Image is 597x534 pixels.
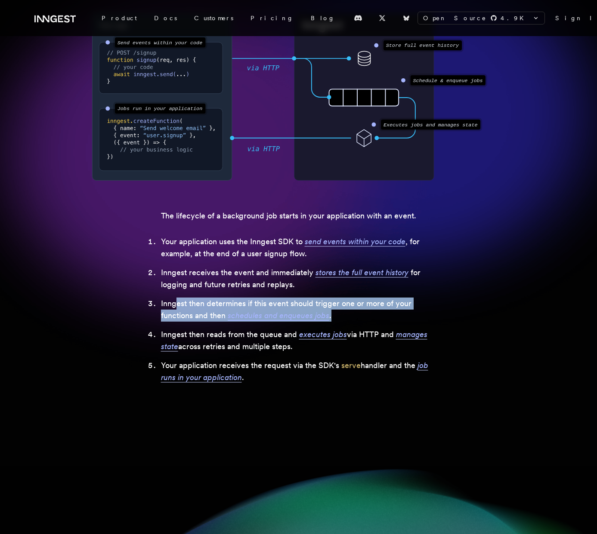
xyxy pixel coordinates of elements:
[305,237,405,246] span: send events within your code
[397,11,416,25] a: Bluesky
[316,268,408,277] span: stores the full event history
[161,236,436,260] li: Your application uses the Inngest SDK to , for example, at the end of a user signup flow.
[117,40,202,46] text: Send events within your code
[299,330,347,339] span: executes jobs
[302,10,343,26] a: Blog
[349,11,368,25] a: Discord
[383,122,477,128] text: Executes jobs and manages state
[373,11,392,25] a: X
[117,106,202,112] text: Jobs run in your application
[161,298,436,322] li: Inngest then determines if this event should trigger one or more of your functions and then .
[501,14,529,22] span: 4.9 K
[93,10,145,26] div: Product
[413,78,483,84] text: Schedule & enqueue jobs
[161,328,436,353] li: Inngest then reads from the queue and via HTTP and across retries and multiple steps.
[228,311,329,320] span: schedules and enqueues jobs
[145,10,186,26] a: Docs
[423,14,487,22] span: Open Source
[161,267,436,291] li: Inngest receives the event and immediately for logging and future retries and replays.
[341,361,361,370] a: serve
[242,10,302,26] a: Pricing
[161,359,436,384] li: Your application receives the request via the SDK's handler and the .
[161,210,436,222] p: The lifecycle of a background job starts in your application with an event.
[386,43,459,49] text: Store full event history
[186,10,242,26] a: Customers
[161,361,428,382] span: job runs in your application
